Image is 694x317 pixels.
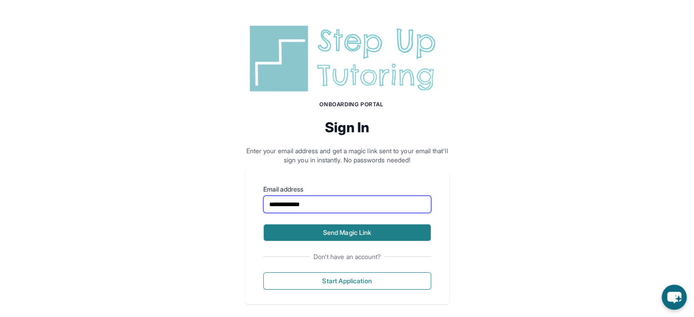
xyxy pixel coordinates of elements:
[245,146,449,165] p: Enter your email address and get a magic link sent to your email that'll sign you in instantly. N...
[245,22,449,95] img: Step Up Tutoring horizontal logo
[245,119,449,135] h2: Sign In
[662,285,687,310] button: chat-button
[310,252,385,261] span: Don't have an account?
[254,101,449,108] h1: Onboarding Portal
[263,185,431,194] label: Email address
[263,272,431,290] button: Start Application
[263,224,431,241] button: Send Magic Link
